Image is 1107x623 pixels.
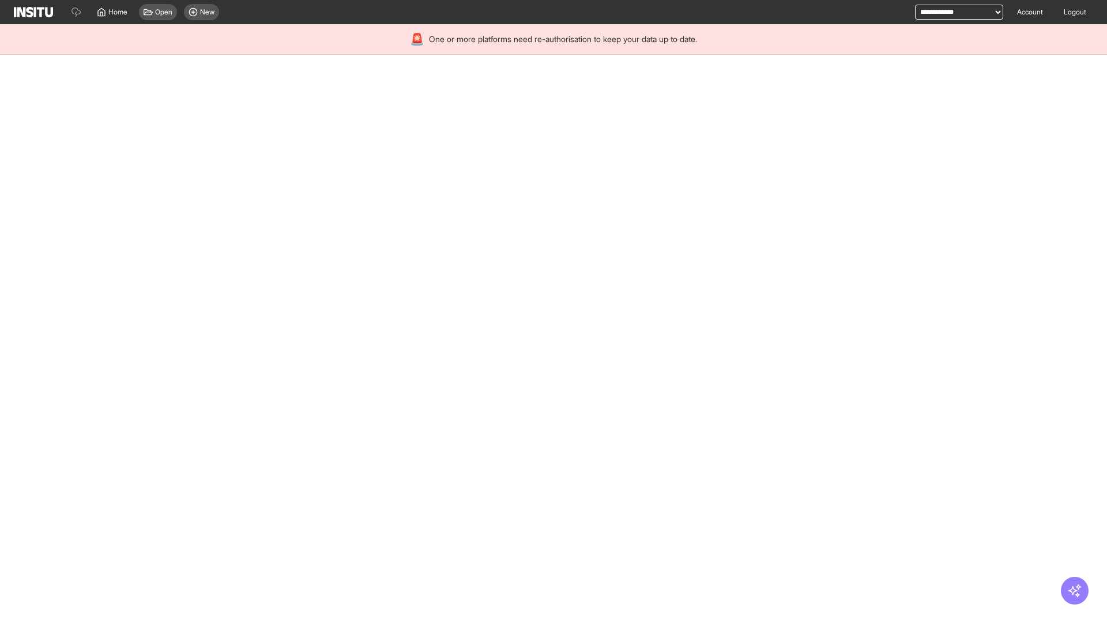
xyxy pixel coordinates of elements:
[14,7,53,17] img: Logo
[108,7,127,17] span: Home
[410,31,424,47] div: 🚨
[429,33,697,45] span: One or more platforms need re-authorisation to keep your data up to date.
[200,7,214,17] span: New
[155,7,172,17] span: Open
